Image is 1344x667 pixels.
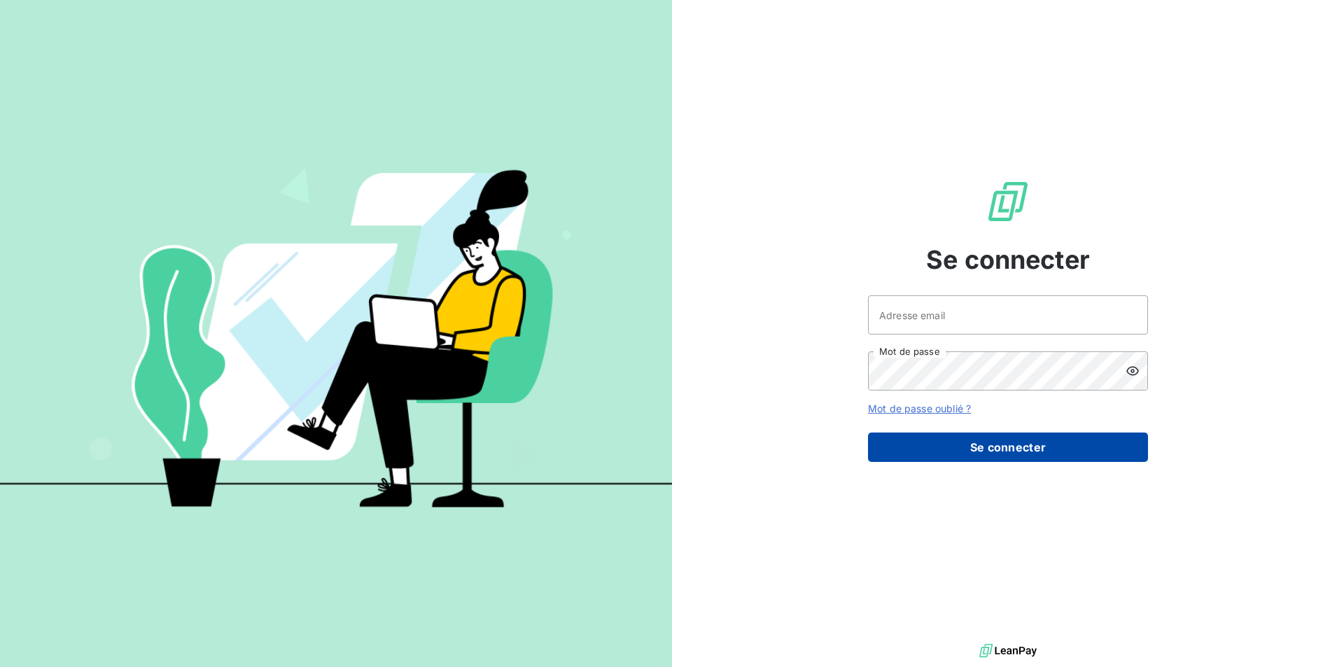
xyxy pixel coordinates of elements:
[868,402,971,414] a: Mot de passe oublié ?
[979,640,1037,661] img: logo
[986,179,1030,224] img: Logo LeanPay
[926,241,1090,279] span: Se connecter
[868,433,1148,462] button: Se connecter
[868,295,1148,335] input: placeholder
